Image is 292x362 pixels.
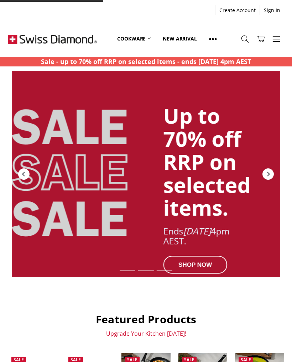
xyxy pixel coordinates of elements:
[41,57,251,66] strong: Sale - up to 70% off RRP on selected items - ends [DATE] 4pm AEST
[262,167,275,180] div: Next
[8,313,284,326] h2: Featured Products
[215,5,260,15] a: Create Account
[155,266,174,275] div: Slide 3 of 7
[183,225,211,237] em: [DATE]
[118,266,137,275] div: Slide 1 of 7
[137,266,155,275] div: Slide 2 of 7
[8,21,97,57] img: Free Shipping On Every Order
[111,23,157,55] a: Cookware
[203,23,223,55] a: Show All
[163,226,251,246] div: Ends 4pm AEST.
[12,71,280,277] a: Redirect to https://swissdiamond.com.au/cookware/shop-by-collection/premium-steel-dlx/
[8,330,284,337] p: Upgrade Your Kitchen [DATE]!
[17,167,30,180] div: Previous
[157,23,203,55] a: New arrival
[163,256,227,274] div: SHOP NOW
[260,5,284,15] a: Sign In
[163,104,251,219] div: Up to 70% off RRP on selected items.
